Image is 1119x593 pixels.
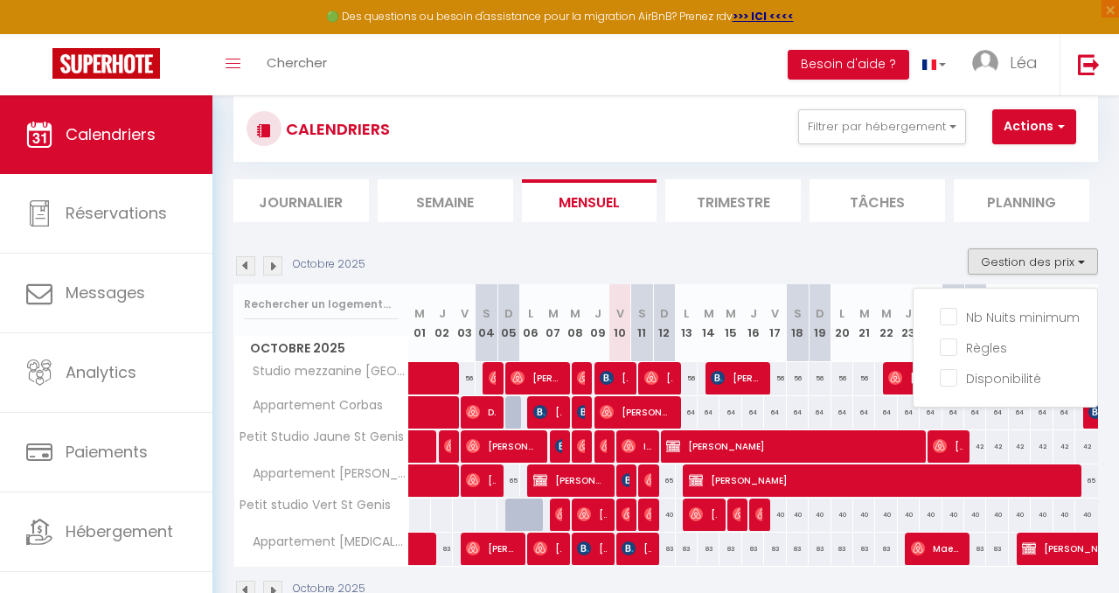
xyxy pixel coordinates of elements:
div: 40 [875,499,897,531]
div: 56 [676,362,698,394]
span: [PERSON_NAME] [577,429,584,463]
div: 42 [986,430,1008,463]
th: 25 [942,284,964,362]
div: 40 [853,499,875,531]
span: [PERSON_NAME] [555,429,562,463]
span: [PERSON_NAME] [733,498,740,531]
span: Paiements [66,441,148,463]
div: 83 [831,533,853,565]
div: 64 [942,396,964,429]
div: 56 [787,362,809,394]
th: 31 [1075,284,1098,362]
span: Chercher [267,53,327,72]
div: 56 [809,362,831,394]
th: 16 [742,284,764,362]
span: [PERSON_NAME] [466,532,517,565]
th: 19 [809,284,831,362]
div: 64 [964,396,986,429]
div: 40 [986,499,1008,531]
div: 65 [497,464,519,497]
abbr: M [726,305,736,322]
abbr: M [570,305,580,322]
div: 83 [964,533,986,565]
abbr: V [616,305,624,322]
div: 83 [676,533,698,565]
abbr: J [750,305,757,322]
button: Besoin d'aide ? [788,50,909,80]
div: 40 [653,499,675,531]
span: [PERSON_NAME] [577,532,606,565]
div: 42 [964,430,986,463]
span: Octobre 2025 [234,336,408,361]
abbr: V [771,305,779,322]
span: Denguir [PERSON_NAME] [466,395,495,429]
div: 56 [831,362,853,394]
span: Maeva Vienne [911,532,962,565]
span: [PERSON_NAME] [755,498,762,531]
th: 06 [520,284,542,362]
div: 40 [964,499,986,531]
div: 40 [898,499,920,531]
span: [PERSON_NAME] [489,361,496,394]
div: 42 [1009,430,1031,463]
span: [PERSON_NAME] [689,464,1067,497]
div: 40 [942,499,964,531]
span: Appartement [PERSON_NAME] [237,464,412,484]
div: 83 [653,533,675,565]
span: Calendriers [66,123,156,145]
span: Réservations [66,202,167,224]
th: 09 [587,284,608,362]
th: 17 [764,284,786,362]
span: [PERSON_NAME] [600,395,672,429]
th: 23 [898,284,920,362]
span: [PERSON_NAME] [888,361,961,394]
span: [PERSON_NAME] [533,532,562,565]
th: 28 [1009,284,1031,362]
div: 40 [1053,499,1075,531]
span: [PERSON_NAME] [622,532,650,565]
abbr: M [859,305,870,322]
span: [PERSON_NAME] [533,464,606,497]
abbr: S [638,305,646,322]
abbr: S [483,305,490,322]
th: 29 [1031,284,1053,362]
span: [PERSON_NAME] [466,464,495,497]
div: 64 [1031,396,1053,429]
abbr: V [461,305,469,322]
img: ... [972,50,998,76]
div: 40 [831,499,853,531]
span: Petit Studio Jaune St Genis [237,430,404,443]
img: logout [1078,53,1100,75]
th: 01 [409,284,431,362]
abbr: M [881,305,892,322]
div: 64 [719,396,741,429]
th: 21 [853,284,875,362]
li: Tâches [810,179,945,222]
span: [PERSON_NAME] [533,395,562,429]
span: Messages [66,282,145,303]
span: Appartement [MEDICAL_DATA] Oullins [237,533,412,552]
th: 13 [676,284,698,362]
span: [PERSON_NAME] [511,361,561,394]
div: 64 [898,396,920,429]
span: Studio mezzanine [GEOGRAPHIC_DATA] [237,362,412,381]
div: 64 [920,396,942,429]
a: >>> ICI <<<< [733,9,794,24]
div: 64 [676,396,698,429]
div: 40 [1009,499,1031,531]
div: 64 [1053,396,1075,429]
abbr: M [704,305,714,322]
abbr: D [660,305,669,322]
div: 64 [875,396,897,429]
th: 26 [964,284,986,362]
span: [PERSON_NAME] [555,498,562,531]
div: 64 [698,396,719,429]
span: Hébergement [66,520,173,542]
input: Rechercher un logement... [244,289,399,320]
div: 56 [853,362,875,394]
span: [PERSON_NAME] [622,498,629,531]
div: 83 [698,533,719,565]
span: [PERSON_NAME] [689,498,718,531]
span: [PERSON_NAME] [577,361,584,394]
